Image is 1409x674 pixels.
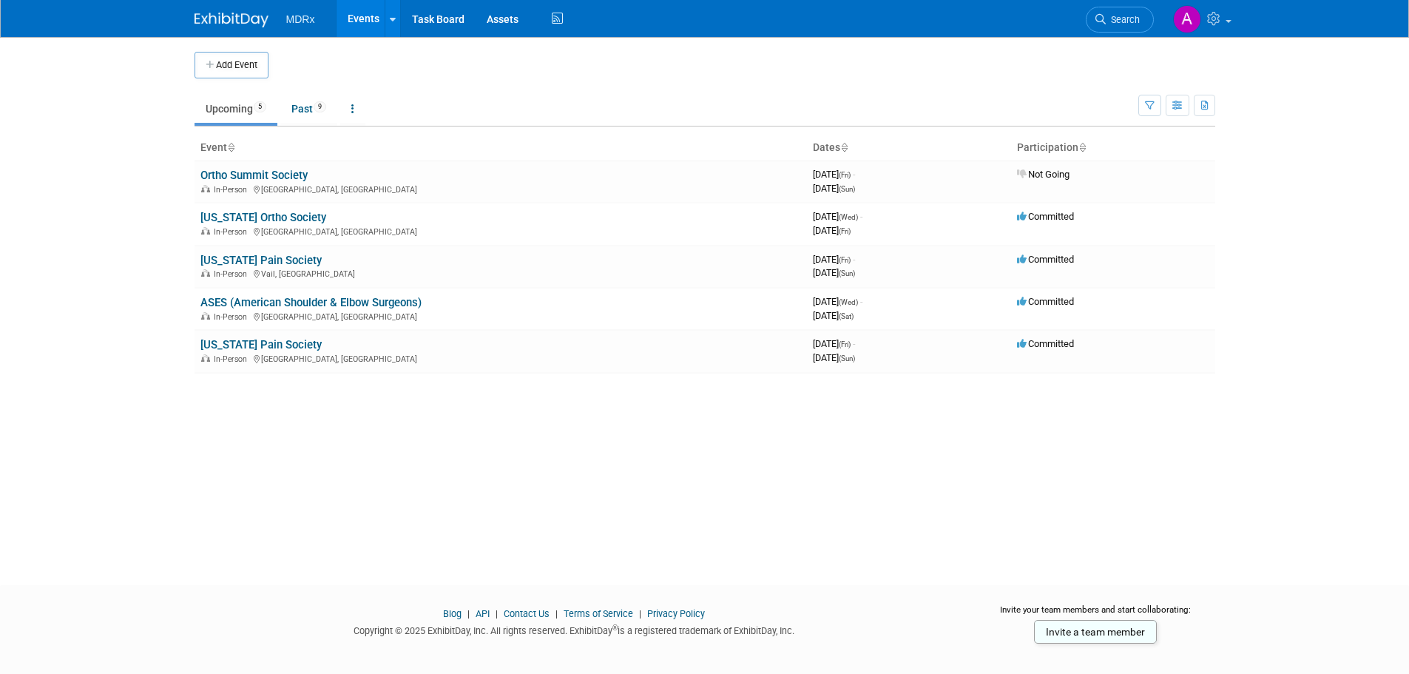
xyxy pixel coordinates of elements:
[564,608,633,619] a: Terms of Service
[1086,7,1154,33] a: Search
[839,185,855,193] span: (Sun)
[1106,14,1140,25] span: Search
[200,296,422,309] a: ASES (American Shoulder & Elbow Surgeons)
[195,621,955,638] div: Copyright © 2025 ExhibitDay, Inc. All rights reserved. ExhibitDay is a registered trademark of Ex...
[813,310,854,321] span: [DATE]
[839,354,855,363] span: (Sun)
[195,95,277,123] a: Upcoming5
[214,227,251,237] span: In-Person
[813,169,855,180] span: [DATE]
[1017,169,1070,180] span: Not Going
[195,135,807,161] th: Event
[552,608,561,619] span: |
[860,296,862,307] span: -
[214,269,251,279] span: In-Person
[200,211,326,224] a: [US_STATE] Ortho Society
[839,269,855,277] span: (Sun)
[492,608,501,619] span: |
[813,267,855,278] span: [DATE]
[813,183,855,194] span: [DATE]
[839,227,851,235] span: (Fri)
[839,298,858,306] span: (Wed)
[314,101,326,112] span: 9
[200,338,322,351] a: [US_STATE] Pain Society
[200,183,801,195] div: [GEOGRAPHIC_DATA], [GEOGRAPHIC_DATA]
[200,169,308,182] a: Ortho Summit Society
[860,211,862,222] span: -
[214,312,251,322] span: In-Person
[1078,141,1086,153] a: Sort by Participation Type
[813,296,862,307] span: [DATE]
[201,354,210,362] img: In-Person Event
[853,254,855,265] span: -
[839,171,851,179] span: (Fri)
[254,101,266,112] span: 5
[200,267,801,279] div: Vail, [GEOGRAPHIC_DATA]
[201,227,210,235] img: In-Person Event
[443,608,462,619] a: Blog
[839,340,851,348] span: (Fri)
[504,608,550,619] a: Contact Us
[200,254,322,267] a: [US_STATE] Pain Society
[813,254,855,265] span: [DATE]
[286,13,315,25] span: MDRx
[813,211,862,222] span: [DATE]
[200,225,801,237] div: [GEOGRAPHIC_DATA], [GEOGRAPHIC_DATA]
[813,225,851,236] span: [DATE]
[839,256,851,264] span: (Fri)
[839,312,854,320] span: (Sat)
[1173,5,1201,33] img: Allison Walsh
[1034,620,1157,644] a: Invite a team member
[214,185,251,195] span: In-Person
[1017,296,1074,307] span: Committed
[464,608,473,619] span: |
[647,608,705,619] a: Privacy Policy
[813,338,855,349] span: [DATE]
[807,135,1011,161] th: Dates
[839,213,858,221] span: (Wed)
[853,169,855,180] span: -
[201,185,210,192] img: In-Person Event
[853,338,855,349] span: -
[214,354,251,364] span: In-Person
[1017,211,1074,222] span: Committed
[476,608,490,619] a: API
[200,310,801,322] div: [GEOGRAPHIC_DATA], [GEOGRAPHIC_DATA]
[1017,254,1074,265] span: Committed
[200,352,801,364] div: [GEOGRAPHIC_DATA], [GEOGRAPHIC_DATA]
[635,608,645,619] span: |
[813,352,855,363] span: [DATE]
[201,269,210,277] img: In-Person Event
[612,624,618,632] sup: ®
[201,312,210,320] img: In-Person Event
[195,52,268,78] button: Add Event
[280,95,337,123] a: Past9
[1011,135,1215,161] th: Participation
[976,604,1215,626] div: Invite your team members and start collaborating:
[195,13,268,27] img: ExhibitDay
[840,141,848,153] a: Sort by Start Date
[1017,338,1074,349] span: Committed
[227,141,234,153] a: Sort by Event Name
